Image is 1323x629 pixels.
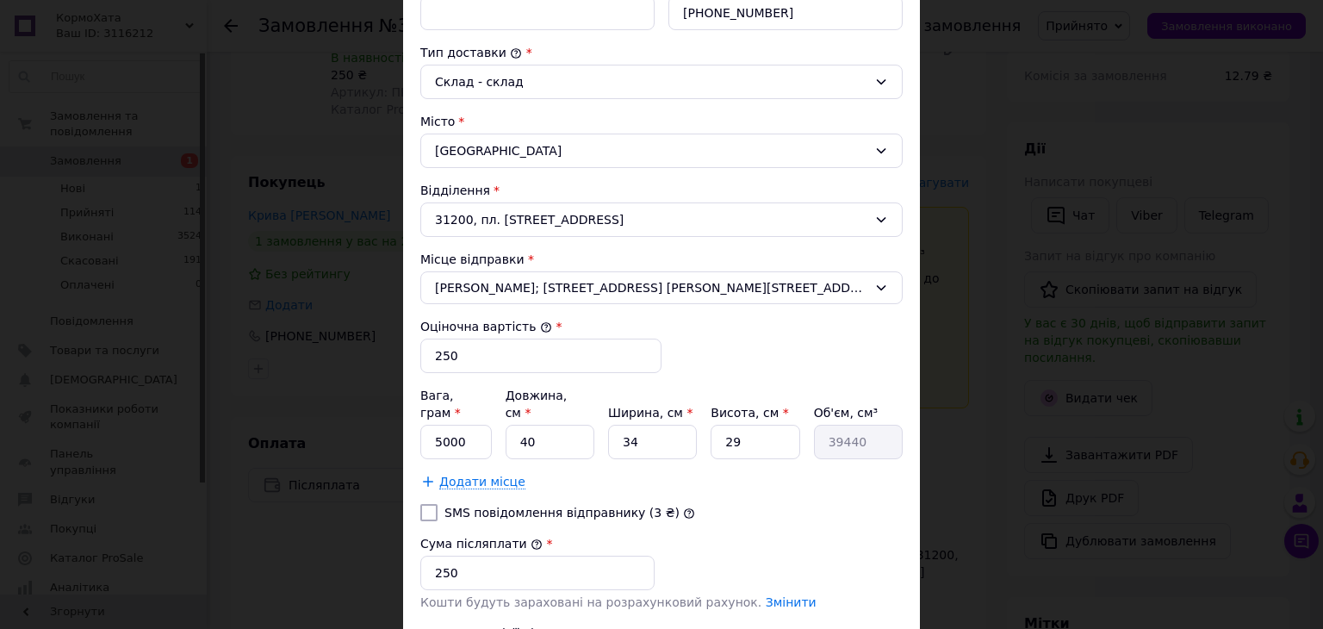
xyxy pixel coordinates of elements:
div: Місце відправки [420,251,903,268]
div: Місто [420,113,903,130]
label: Висота, см [711,406,788,420]
label: SMS повідомлення відправнику (3 ₴) [444,506,680,520]
div: [GEOGRAPHIC_DATA] [420,134,903,168]
div: Об'єм, см³ [814,404,903,421]
label: Сума післяплати [420,537,543,551]
div: 31200, пл. [STREET_ADDRESS] [420,202,903,237]
span: Додати місце [439,475,525,489]
span: Кошти будуть зараховані на розрахунковий рахунок. [420,595,817,609]
div: Відділення [420,182,903,199]
div: Тип доставки [420,44,903,61]
label: Вага, грам [420,389,461,420]
label: Оціночна вартість [420,320,552,333]
a: Змінити [766,595,817,609]
div: Склад - склад [435,72,867,91]
label: Довжина, см [506,389,568,420]
label: Ширина, см [608,406,693,420]
span: [PERSON_NAME]; [STREET_ADDRESS] [PERSON_NAME][STREET_ADDRESS] [435,279,867,296]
